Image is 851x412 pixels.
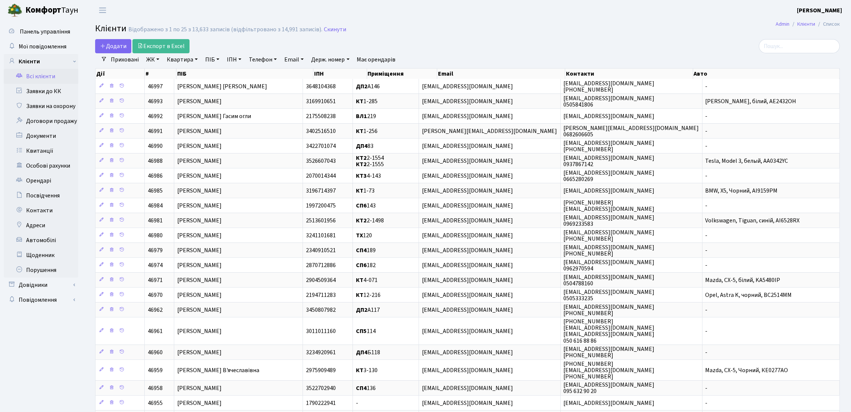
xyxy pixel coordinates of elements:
[306,327,336,335] span: 3011011160
[564,258,655,273] span: [EMAIL_ADDRESS][DOMAIN_NAME] 0962970594
[177,261,222,269] span: [PERSON_NAME]
[356,97,378,105] span: 1-285
[705,202,708,210] span: -
[705,187,778,195] span: BMW, X5, Чорний, AI9159PM
[313,69,367,79] th: ІПН
[148,366,163,374] span: 46959
[705,366,788,374] span: Mazda, CX-5, Чорний, КЕ0277АО
[356,202,367,210] b: СП6
[306,306,336,314] span: 3450807982
[356,327,367,335] b: СП5
[177,97,222,105] span: [PERSON_NAME]
[177,187,222,195] span: [PERSON_NAME]
[356,82,380,91] span: А146
[797,6,842,15] a: [PERSON_NAME]
[564,273,655,288] span: [EMAIL_ADDRESS][DOMAIN_NAME] 0504788160
[132,39,190,53] a: Експорт в Excel
[356,160,367,168] b: КТ2
[356,82,367,91] b: ДП2
[100,42,126,50] span: Додати
[356,97,363,105] b: КТ
[246,53,280,66] a: Телефон
[306,202,336,210] span: 1997200475
[4,54,78,69] a: Клієнти
[4,143,78,158] a: Квитанції
[422,306,513,314] span: [EMAIL_ADDRESS][DOMAIN_NAME]
[177,231,222,240] span: [PERSON_NAME]
[356,154,384,168] span: 2-1554 2-1555
[148,127,163,135] span: 46991
[356,399,358,407] span: -
[564,345,655,359] span: [EMAIL_ADDRESS][DOMAIN_NAME] [PHONE_NUMBER]
[422,202,513,210] span: [EMAIL_ADDRESS][DOMAIN_NAME]
[306,366,336,374] span: 2975909489
[108,53,142,66] a: Приховані
[564,124,699,139] span: [PERSON_NAME][EMAIL_ADDRESS][DOMAIN_NAME] 0682606605
[422,216,513,225] span: [EMAIL_ADDRESS][DOMAIN_NAME]
[356,187,363,195] b: КТ
[4,129,78,143] a: Документи
[356,246,376,254] span: 189
[148,112,163,120] span: 46992
[422,291,513,299] span: [EMAIL_ADDRESS][DOMAIN_NAME]
[356,366,363,374] b: КТ
[422,112,513,120] span: [EMAIL_ADDRESS][DOMAIN_NAME]
[177,82,267,91] span: [PERSON_NAME] [PERSON_NAME]
[148,216,163,225] span: 46981
[564,360,655,381] span: [PHONE_NUMBER] [EMAIL_ADDRESS][DOMAIN_NAME] [PHONE_NUMBER]
[564,303,655,317] span: [EMAIL_ADDRESS][DOMAIN_NAME] [PHONE_NUMBER]
[356,202,376,210] span: 143
[4,248,78,263] a: Щоденник
[306,384,336,392] span: 3522702940
[705,127,708,135] span: -
[705,327,708,335] span: -
[306,142,336,150] span: 3422701074
[4,278,78,292] a: Довідники
[20,28,70,36] span: Панель управління
[705,306,708,314] span: -
[177,112,251,120] span: [PERSON_NAME] Гасим огли
[4,263,78,278] a: Порушення
[177,327,222,335] span: [PERSON_NAME]
[705,246,708,254] span: -
[705,276,780,284] span: Mazda, CX-5, білий, KA5480IP
[356,246,367,254] b: СП4
[148,327,163,335] span: 46961
[177,142,222,150] span: [PERSON_NAME]
[356,348,367,356] b: ДП4
[148,246,163,254] span: 46979
[306,127,336,135] span: 3402516510
[306,291,336,299] span: 2194711283
[422,384,513,392] span: [EMAIL_ADDRESS][DOMAIN_NAME]
[356,187,375,195] span: 1-73
[564,94,655,109] span: [EMAIL_ADDRESS][DOMAIN_NAME] 0505841806
[4,218,78,233] a: Адреси
[177,399,222,407] span: [PERSON_NAME]
[356,348,380,356] span: Б118
[224,53,244,66] a: ІПН
[177,202,222,210] span: [PERSON_NAME]
[308,53,352,66] a: Держ. номер
[693,69,840,79] th: Авто
[177,157,222,165] span: [PERSON_NAME]
[281,53,307,66] a: Email
[356,142,367,150] b: ДП4
[148,82,163,91] span: 46997
[164,53,201,66] a: Квартира
[705,172,708,180] span: -
[422,327,513,335] span: [EMAIL_ADDRESS][DOMAIN_NAME]
[19,42,66,51] span: Мої повідомлення
[148,142,163,150] span: 46990
[148,261,163,269] span: 46974
[356,127,378,135] span: 1-256
[356,231,372,240] span: 120
[564,169,655,183] span: [EMAIL_ADDRESS][DOMAIN_NAME] 0665280269
[705,231,708,240] span: -
[705,157,788,165] span: Tesla, Model 3, белый, АА0342YC
[4,24,78,39] a: Панель управління
[422,246,513,254] span: [EMAIL_ADDRESS][DOMAIN_NAME]
[356,276,363,284] b: КТ
[176,69,313,79] th: ПІБ
[356,216,367,225] b: КТ2
[356,216,384,225] span: 2-1498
